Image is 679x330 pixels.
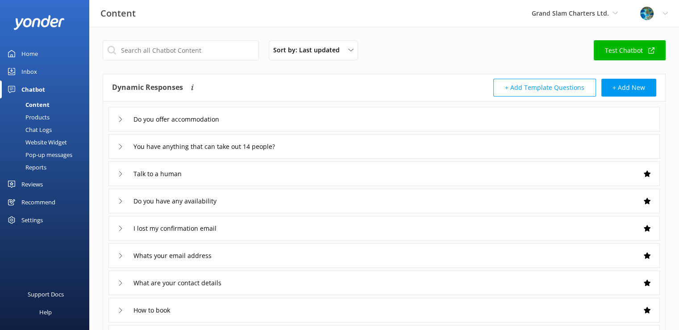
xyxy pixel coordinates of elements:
div: Help [39,303,52,321]
a: Pop-up messages [5,148,89,161]
div: Inbox [21,63,37,80]
a: Reports [5,161,89,173]
div: Chatbot [21,80,45,98]
div: Settings [21,211,43,229]
img: yonder-white-logo.png [13,15,65,30]
a: Test Chatbot [594,40,666,60]
div: Recommend [21,193,55,211]
button: + Add Template Questions [493,79,596,97]
a: Website Widget [5,136,89,148]
h4: Dynamic Responses [112,79,183,97]
div: Pop-up messages [5,148,72,161]
div: Website Widget [5,136,67,148]
div: Reviews [21,175,43,193]
div: Chat Logs [5,123,52,136]
h3: Content [100,6,136,21]
input: Search all Chatbot Content [103,40,259,60]
span: Grand Slam Charters Ltd. [532,9,609,17]
div: Home [21,45,38,63]
div: Reports [5,161,46,173]
a: Products [5,111,89,123]
div: Products [5,111,50,123]
a: Chat Logs [5,123,89,136]
span: Sort by: Last updated [273,45,345,55]
div: Content [5,98,50,111]
a: Content [5,98,89,111]
button: + Add New [601,79,656,97]
img: 533-1718311153.jpg [640,7,654,20]
div: Support Docs [28,285,64,303]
